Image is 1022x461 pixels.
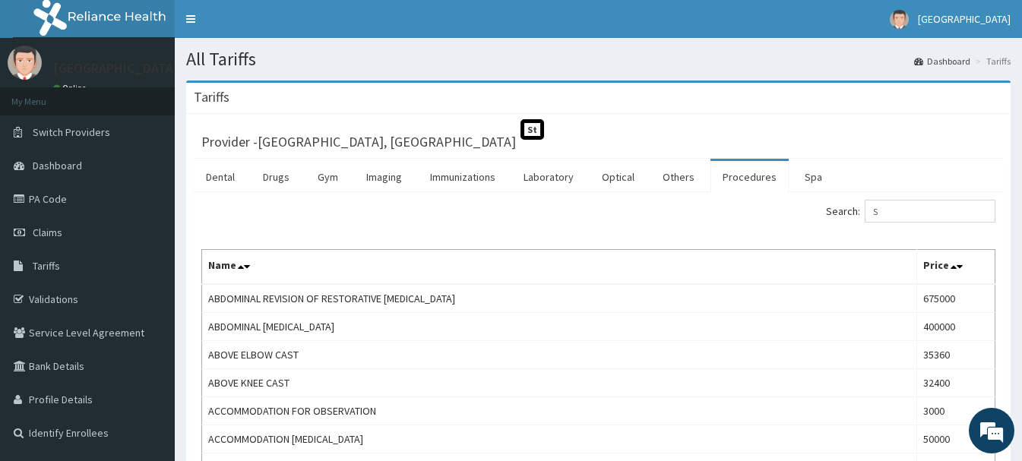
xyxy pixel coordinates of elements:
a: Immunizations [418,161,508,193]
a: Optical [590,161,647,193]
a: Spa [793,161,834,193]
a: Drugs [251,161,302,193]
td: 50000 [917,425,995,453]
span: Switch Providers [33,125,110,139]
th: Name [202,250,917,285]
a: Dental [194,161,247,193]
td: 400000 [917,313,995,341]
a: Imaging [354,161,414,193]
td: 32400 [917,369,995,397]
label: Search: [826,200,995,223]
img: User Image [8,46,42,80]
a: Gym [305,161,350,193]
img: User Image [890,10,909,29]
span: Tariffs [33,259,60,273]
h3: Provider - [GEOGRAPHIC_DATA], [GEOGRAPHIC_DATA] [201,135,516,149]
span: Claims [33,226,62,239]
td: 35360 [917,341,995,369]
td: ABDOMINAL [MEDICAL_DATA] [202,313,917,341]
li: Tariffs [972,55,1011,68]
td: ABOVE ELBOW CAST [202,341,917,369]
a: Others [650,161,707,193]
p: [GEOGRAPHIC_DATA] [53,62,179,75]
a: Procedures [710,161,789,193]
td: ABOVE KNEE CAST [202,369,917,397]
a: Dashboard [914,55,970,68]
span: [GEOGRAPHIC_DATA] [918,12,1011,26]
th: Price [917,250,995,285]
a: Online [53,83,90,93]
span: Dashboard [33,159,82,172]
span: St [520,119,544,140]
td: 675000 [917,284,995,313]
a: Laboratory [511,161,586,193]
td: 3000 [917,397,995,425]
td: ACCOMMODATION [MEDICAL_DATA] [202,425,917,453]
td: ABDOMINAL REVISION OF RESTORATIVE [MEDICAL_DATA] [202,284,917,313]
h3: Tariffs [194,90,229,104]
h1: All Tariffs [186,49,1011,69]
td: ACCOMMODATION FOR OBSERVATION [202,397,917,425]
input: Search: [865,200,995,223]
